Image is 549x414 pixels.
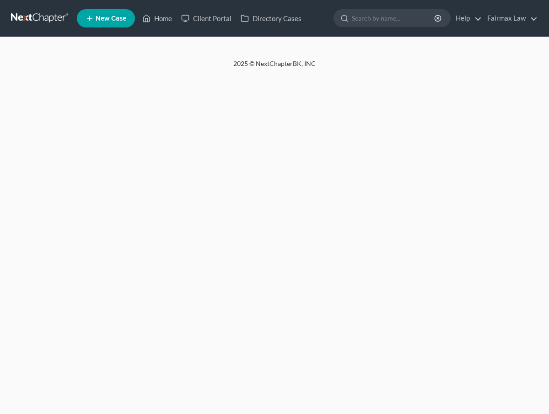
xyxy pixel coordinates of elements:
[177,10,236,27] a: Client Portal
[14,59,535,76] div: 2025 © NextChapterBK, INC
[236,10,306,27] a: Directory Cases
[96,15,126,22] span: New Case
[138,10,177,27] a: Home
[483,10,538,27] a: Fairmax Law
[352,10,436,27] input: Search by name...
[451,10,482,27] a: Help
